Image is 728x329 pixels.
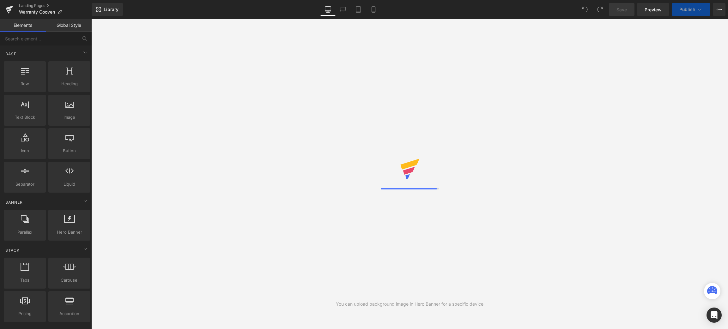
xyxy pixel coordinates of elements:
[6,277,44,284] span: Tabs
[5,247,20,253] span: Stack
[50,114,88,121] span: Image
[616,6,627,13] span: Save
[6,114,44,121] span: Text Block
[5,199,23,205] span: Banner
[713,3,725,16] button: More
[19,9,55,15] span: Warranty Cooven
[672,3,710,16] button: Publish
[50,229,88,236] span: Hero Banner
[351,3,366,16] a: Tablet
[19,3,92,8] a: Landing Pages
[594,3,606,16] button: Redo
[50,277,88,284] span: Carousel
[679,7,695,12] span: Publish
[50,181,88,188] span: Liquid
[50,147,88,154] span: Button
[50,81,88,87] span: Heading
[336,3,351,16] a: Laptop
[637,3,669,16] a: Preview
[366,3,381,16] a: Mobile
[46,19,92,32] a: Global Style
[320,3,336,16] a: Desktop
[579,3,591,16] button: Undo
[6,229,44,236] span: Parallax
[50,310,88,317] span: Accordion
[336,301,483,308] div: You can upload background image in Hero Banner for a specific device
[6,181,44,188] span: Separator
[104,7,118,12] span: Library
[5,51,17,57] span: Base
[92,3,123,16] a: New Library
[6,147,44,154] span: Icon
[6,81,44,87] span: Row
[707,308,722,323] div: Open Intercom Messenger
[6,310,44,317] span: Pricing
[645,6,662,13] span: Preview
